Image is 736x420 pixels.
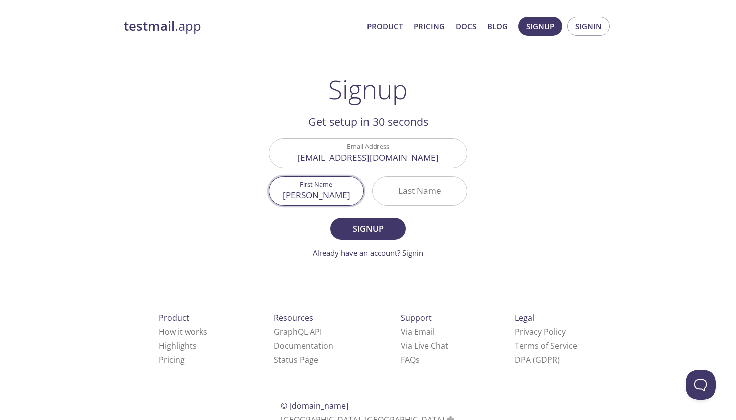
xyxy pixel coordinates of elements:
a: DPA (GDPR) [515,354,560,365]
h1: Signup [328,74,408,104]
a: GraphQL API [274,326,322,337]
a: Pricing [159,354,185,365]
a: Privacy Policy [515,326,566,337]
span: © [DOMAIN_NAME] [281,400,348,411]
span: Resources [274,312,313,323]
button: Signup [330,218,406,240]
a: Status Page [274,354,318,365]
button: Signup [518,17,562,36]
a: testmail.app [124,18,359,35]
a: How it works [159,326,207,337]
a: Highlights [159,340,197,351]
a: Docs [456,20,476,33]
span: Signin [575,20,602,33]
strong: testmail [124,17,175,35]
button: Signin [567,17,610,36]
a: FAQ [401,354,420,365]
span: Support [401,312,432,323]
iframe: Help Scout Beacon - Open [686,370,716,400]
h2: Get setup in 30 seconds [269,113,467,130]
a: Documentation [274,340,333,351]
a: Via Live Chat [401,340,448,351]
a: Blog [487,20,508,33]
a: Product [367,20,403,33]
a: Already have an account? Signin [313,248,423,258]
a: Via Email [401,326,435,337]
span: Legal [515,312,534,323]
span: Signup [341,222,395,236]
a: Terms of Service [515,340,577,351]
span: Product [159,312,189,323]
span: s [416,354,420,365]
span: Signup [526,20,554,33]
a: Pricing [414,20,445,33]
